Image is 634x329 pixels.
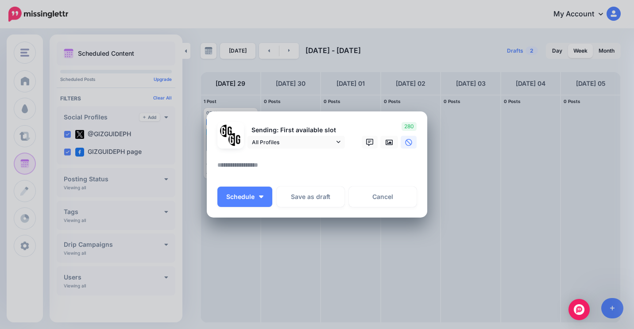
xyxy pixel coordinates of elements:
[217,187,272,207] button: Schedule
[247,136,345,149] a: All Profiles
[349,187,417,207] a: Cancel
[402,122,417,131] span: 280
[226,194,255,200] span: Schedule
[568,299,590,320] div: Open Intercom Messenger
[220,125,233,138] img: 353459792_649996473822713_4483302954317148903_n-bsa138318.png
[259,195,263,198] img: arrow-down-white.png
[277,187,344,207] button: Save as draft
[247,125,345,135] p: Sending: First available slot
[228,133,241,146] img: JT5sWCfR-79925.png
[252,138,334,147] span: All Profiles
